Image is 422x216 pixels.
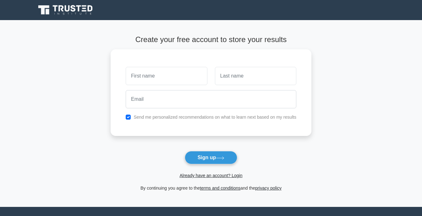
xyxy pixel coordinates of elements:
a: Already have an account? Login [179,173,242,178]
button: Sign up [185,151,238,164]
h4: Create your free account to store your results [111,35,311,44]
label: Send me personalized recommendations on what to learn next based on my results [134,115,296,120]
input: First name [126,67,207,85]
input: Last name [215,67,296,85]
a: terms and conditions [200,186,240,191]
div: By continuing you agree to the and the [107,184,315,192]
input: Email [126,90,296,108]
a: privacy policy [255,186,282,191]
